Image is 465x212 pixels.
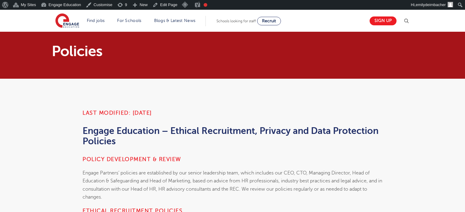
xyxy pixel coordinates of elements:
span: emilydeimbacher [416,2,446,7]
img: Engage Education [55,13,79,29]
a: Blogs & Latest News [154,18,196,23]
h2: Engage Education – Ethical Recruitment, Privacy and Data Protection Policies [83,126,382,146]
span: Schools looking for staff [216,19,256,23]
a: Recruit [257,17,281,25]
a: Sign up [370,16,397,25]
p: Engage Partners’ policies are established by our senior leadership team, which includes our CEO, ... [83,169,382,201]
h1: Policies [52,44,290,59]
span: Recruit [262,19,276,23]
div: Needs improvement [204,3,207,7]
strong: Last Modified: [DATE] [83,110,152,116]
a: For Schools [117,18,141,23]
strong: Policy development & review [83,156,181,162]
a: Find jobs [87,18,105,23]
